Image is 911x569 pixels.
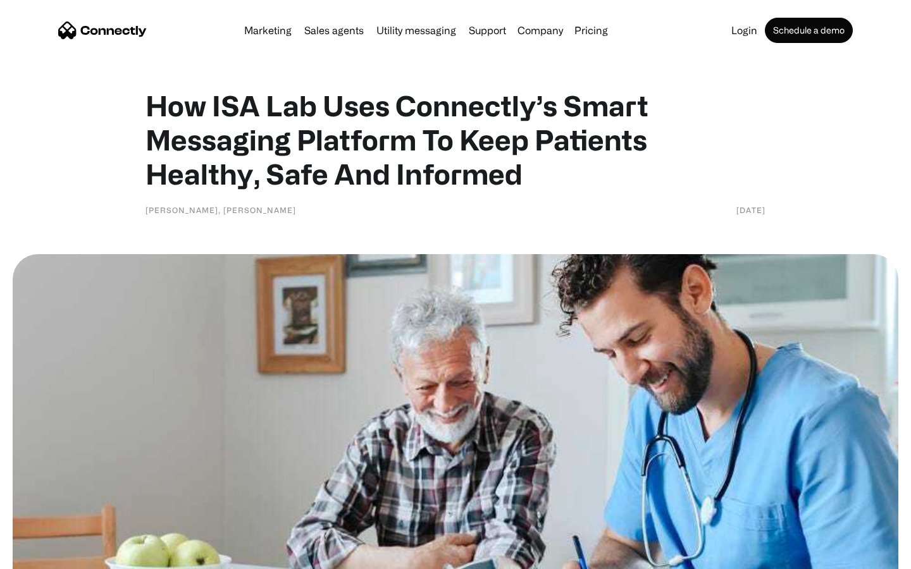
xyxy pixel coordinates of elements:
[517,21,563,39] div: Company
[765,18,853,43] a: Schedule a demo
[736,204,765,216] div: [DATE]
[13,547,76,565] aside: Language selected: English
[514,21,567,39] div: Company
[58,21,147,40] a: home
[25,547,76,565] ul: Language list
[569,25,613,35] a: Pricing
[146,89,765,191] h1: How ISA Lab Uses Connectly’s Smart Messaging Platform To Keep Patients Healthy, Safe And Informed
[371,25,461,35] a: Utility messaging
[726,25,762,35] a: Login
[146,204,296,216] div: [PERSON_NAME], [PERSON_NAME]
[239,25,297,35] a: Marketing
[299,25,369,35] a: Sales agents
[464,25,511,35] a: Support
